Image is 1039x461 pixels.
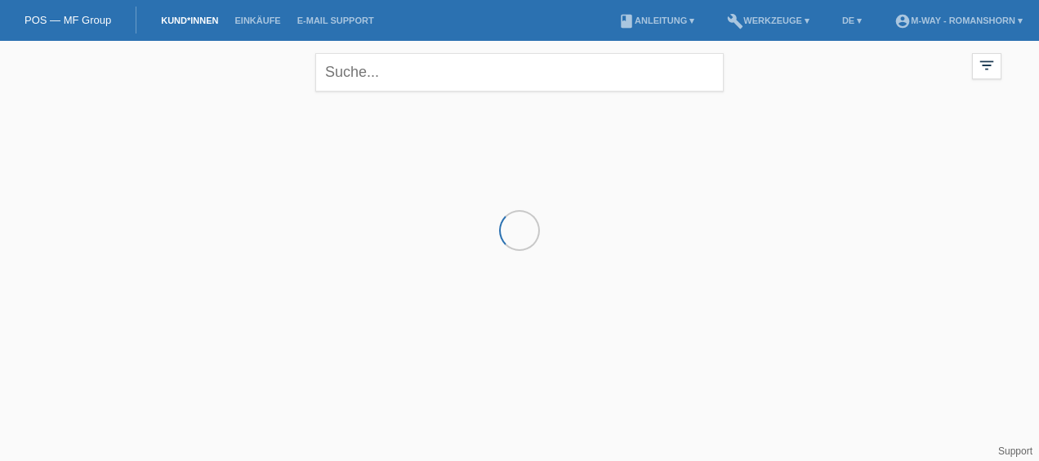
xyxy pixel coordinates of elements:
a: E-Mail Support [289,16,382,25]
a: Support [998,445,1032,457]
a: Kund*innen [153,16,226,25]
i: account_circle [894,13,911,29]
a: Einkäufe [226,16,288,25]
i: book [618,13,635,29]
input: Suche... [315,53,724,92]
a: DE ▾ [834,16,870,25]
a: buildWerkzeuge ▾ [719,16,818,25]
a: POS — MF Group [25,14,111,26]
a: account_circlem-way - Romanshorn ▾ [886,16,1031,25]
i: build [727,13,743,29]
i: filter_list [978,56,996,74]
a: bookAnleitung ▾ [610,16,702,25]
